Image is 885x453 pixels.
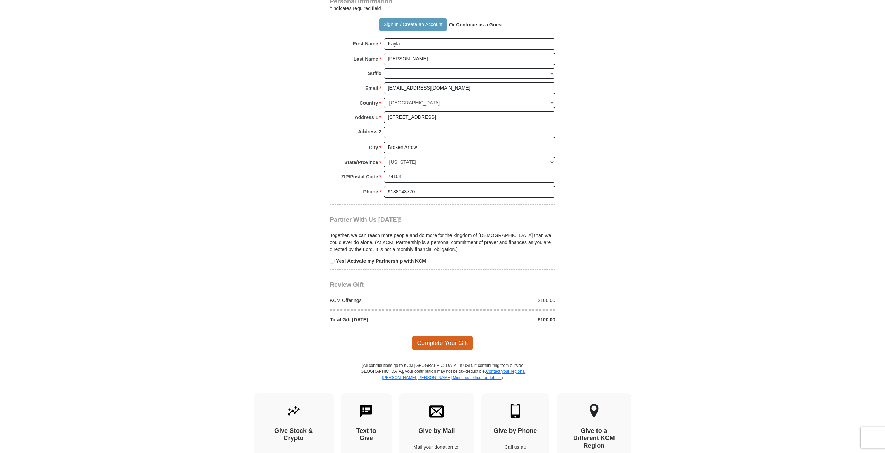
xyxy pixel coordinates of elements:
strong: ZIP/Postal Code [341,172,378,182]
div: Indicates required field [330,4,555,12]
strong: Phone [363,187,378,196]
p: Together, we can reach more people and do more for the kingdom of [DEMOGRAPHIC_DATA] than we coul... [330,232,555,253]
strong: State/Province [344,158,378,167]
strong: Or Continue as a Guest [449,22,503,27]
strong: Address 2 [358,127,381,136]
div: $100.00 [442,316,559,323]
img: text-to-give.svg [359,404,373,418]
a: Contact your regional [PERSON_NAME] [PERSON_NAME] Ministries office for details. [382,369,525,380]
img: give-by-stock.svg [286,404,301,418]
h4: Text to Give [353,427,380,442]
span: Complete Your Gift [412,336,473,350]
img: mobile.svg [508,404,523,418]
button: Sign In / Create an Account [379,18,446,31]
strong: Yes! Activate my Partnership with KCM [336,258,426,264]
h4: Give Stock & Crypto [266,427,321,442]
div: Total Gift [DATE] [326,316,443,323]
strong: Email [365,83,378,93]
strong: First Name [353,39,378,49]
div: KCM Offerings [326,297,443,304]
strong: Address 1 [355,112,378,122]
strong: Last Name [354,54,378,64]
span: Review Gift [330,281,364,288]
h4: Give to a Different KCM Region [569,427,619,450]
span: Partner With Us [DATE]! [330,216,401,223]
p: (All contributions go to KCM [GEOGRAPHIC_DATA] in USD. If contributing from outside [GEOGRAPHIC_D... [359,363,526,393]
h4: Give by Mail [411,427,462,435]
strong: Suffix [368,68,381,78]
img: envelope.svg [429,404,444,418]
strong: City [369,143,378,152]
p: Call us at: [493,444,537,451]
img: other-region [589,404,599,418]
h4: Give by Phone [493,427,537,435]
div: $100.00 [442,297,559,304]
strong: Country [360,98,378,108]
p: Mail your donation to: [411,444,462,451]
